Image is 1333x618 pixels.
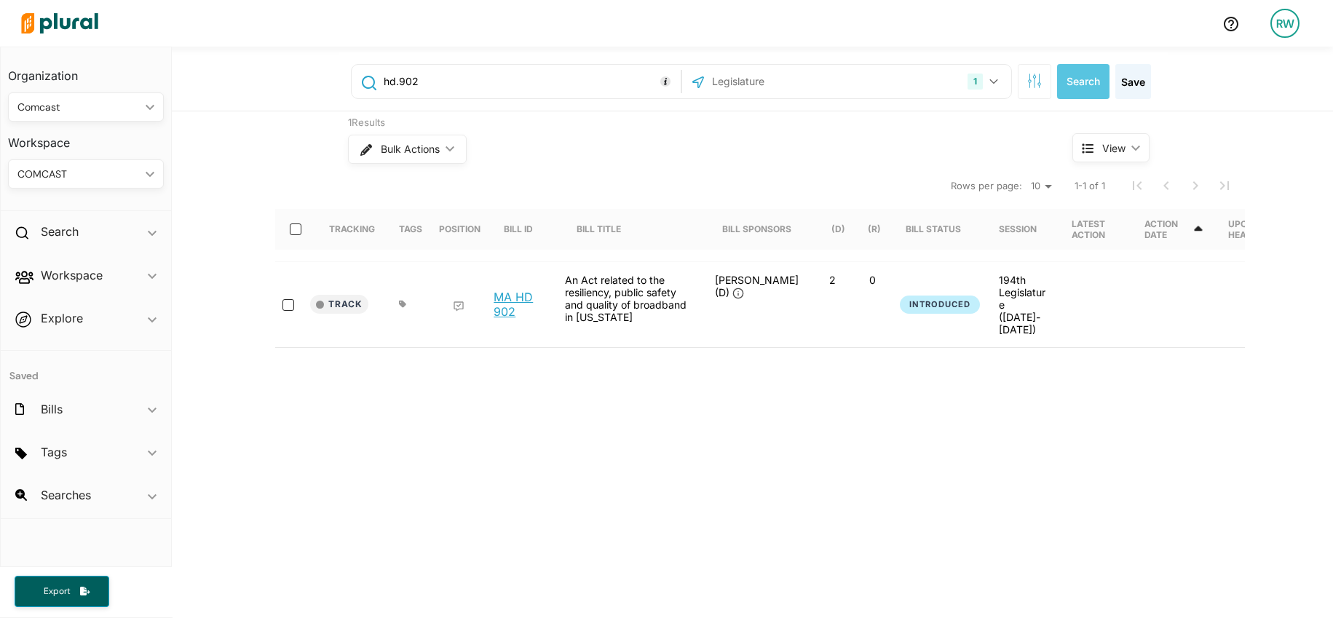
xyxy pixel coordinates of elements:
[17,100,140,115] div: Comcast
[715,274,799,298] span: [PERSON_NAME] (D)
[999,209,1050,250] div: Session
[290,223,301,235] input: select-all-rows
[1228,218,1277,240] div: Upcoming Hearing
[41,223,79,239] h2: Search
[33,585,80,598] span: Export
[1152,171,1181,200] button: Previous Page
[41,487,91,503] h2: Searches
[8,55,164,87] h3: Organization
[1072,218,1121,240] div: Latest Action
[282,299,294,311] input: select-row-state-ma-194th-hd902
[399,300,407,309] div: Add tags
[8,122,164,154] h3: Workspace
[659,75,672,88] div: Tooltip anchor
[1144,218,1192,240] div: Action Date
[900,296,980,314] button: Introduced
[968,74,983,90] div: 1
[41,444,67,460] h2: Tags
[1181,171,1210,200] button: Next Page
[504,223,533,234] div: Bill ID
[906,223,961,234] div: Bill Status
[1144,209,1205,250] div: Action Date
[41,401,63,417] h2: Bills
[1283,569,1318,603] iframe: Intercom live chat
[504,209,546,250] div: Bill ID
[453,301,464,312] div: Add Position Statement
[722,223,791,234] div: Bill Sponsors
[439,209,480,250] div: Position
[348,135,467,164] button: Bulk Actions
[310,295,368,314] button: Track
[558,274,703,336] div: An Act related to the resiliency, public safety and quality of broadband in [US_STATE]
[1027,74,1042,86] span: Search Filters
[858,274,887,286] p: 0
[348,116,1018,130] div: 1 Results
[999,223,1037,234] div: Session
[831,209,845,250] div: (D)
[17,167,140,182] div: COMCAST
[1057,64,1109,99] button: Search
[329,223,375,234] div: Tracking
[711,68,866,95] input: Legislature
[1,351,171,387] h4: Saved
[722,209,791,250] div: Bill Sponsors
[818,274,847,286] p: 2
[868,209,881,250] div: (R)
[1115,64,1151,99] button: Save
[577,209,634,250] div: Bill Title
[41,310,83,326] h2: Explore
[399,223,422,234] div: Tags
[15,576,109,607] button: Export
[1210,171,1239,200] button: Last Page
[381,144,440,154] span: Bulk Actions
[382,68,677,95] input: Enter keywords, bill # or legislator name
[1075,179,1105,194] span: 1-1 of 1
[439,223,480,234] div: Position
[329,209,375,250] div: Tracking
[577,223,621,234] div: Bill Title
[1102,140,1126,156] span: View
[1072,209,1121,250] div: Latest Action
[962,68,1008,95] button: 1
[1123,171,1152,200] button: First Page
[1228,209,1290,250] div: Upcoming Hearing
[868,223,881,234] div: (R)
[951,179,1022,194] span: Rows per page:
[41,267,103,283] h2: Workspace
[831,223,845,234] div: (D)
[494,290,549,319] a: MA HD 902
[999,274,1048,336] div: 194th Legislature ([DATE]-[DATE])
[399,209,422,250] div: Tags
[906,209,974,250] div: Bill Status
